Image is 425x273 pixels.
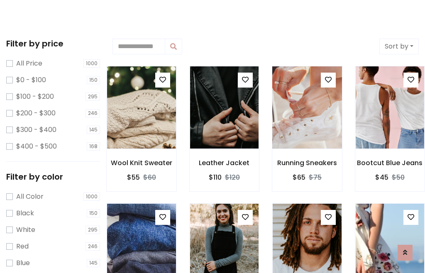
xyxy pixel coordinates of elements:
span: 246 [85,109,100,117]
h5: Filter by color [6,172,100,182]
label: All Price [16,58,42,68]
h6: Bootcut Blue Jeans [355,159,425,167]
span: 150 [87,76,100,84]
label: $400 - $500 [16,141,57,151]
label: Red [16,241,29,251]
del: $50 [392,173,405,182]
span: 150 [87,209,100,217]
span: 295 [85,93,100,101]
label: White [16,225,35,235]
label: All Color [16,192,44,202]
h5: Filter by price [6,39,100,49]
span: 145 [87,259,100,267]
label: $200 - $300 [16,108,56,118]
h6: $110 [209,173,222,181]
h6: $65 [293,173,305,181]
span: 168 [87,142,100,151]
span: 145 [87,126,100,134]
label: Blue [16,258,30,268]
h6: $55 [127,173,140,181]
span: 1000 [83,59,100,68]
label: $100 - $200 [16,92,54,102]
span: 295 [85,226,100,234]
button: Sort by [379,39,419,54]
del: $75 [309,173,322,182]
label: $300 - $400 [16,125,56,135]
h6: $45 [375,173,388,181]
label: Black [16,208,34,218]
span: 246 [85,242,100,251]
h6: Leather Jacket [190,159,259,167]
label: $0 - $100 [16,75,46,85]
span: 1000 [83,193,100,201]
h6: Running Sneakers [272,159,342,167]
del: $120 [225,173,240,182]
h6: Wool Knit Sweater [107,159,176,167]
del: $60 [143,173,156,182]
